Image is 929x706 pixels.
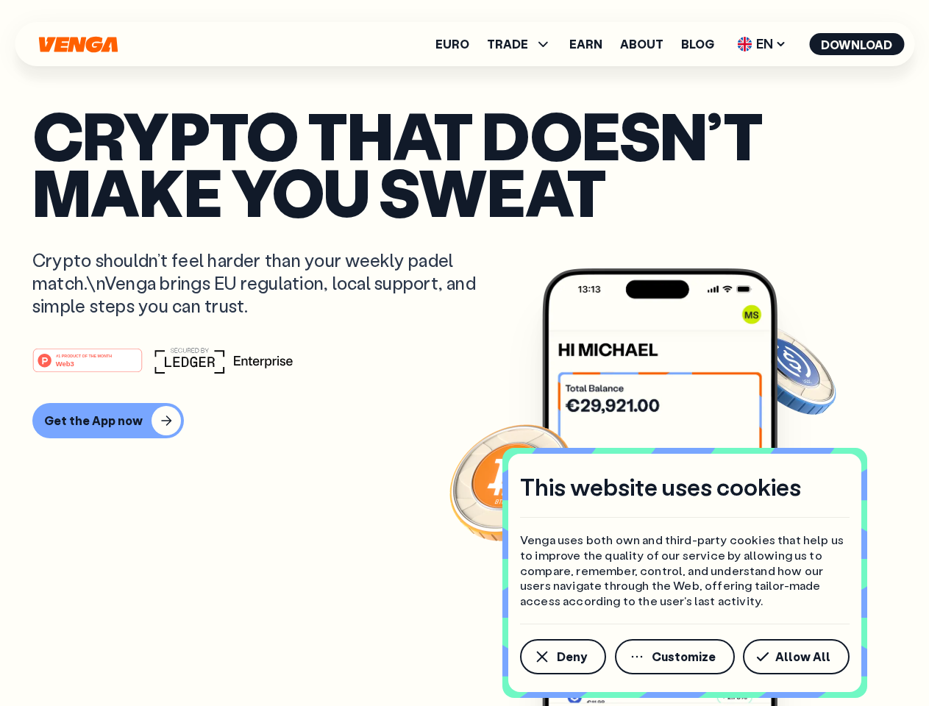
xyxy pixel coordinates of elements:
a: Blog [681,38,714,50]
a: Euro [435,38,469,50]
button: Allow All [743,639,850,674]
p: Crypto shouldn’t feel harder than your weekly padel match.\nVenga brings EU regulation, local sup... [32,249,497,318]
span: Allow All [775,651,830,663]
button: Deny [520,639,606,674]
a: About [620,38,663,50]
span: Customize [652,651,716,663]
h4: This website uses cookies [520,471,801,502]
a: #1 PRODUCT OF THE MONTHWeb3 [32,357,143,376]
a: Get the App now [32,403,897,438]
span: EN [732,32,791,56]
img: flag-uk [737,37,752,51]
span: Deny [557,651,587,663]
p: Crypto that doesn’t make you sweat [32,107,897,219]
span: TRADE [487,35,552,53]
img: USDC coin [733,316,839,422]
p: Venga uses both own and third-party cookies that help us to improve the quality of our service by... [520,532,850,609]
button: Customize [615,639,735,674]
span: TRADE [487,38,528,50]
svg: Home [37,36,119,53]
a: Earn [569,38,602,50]
button: Download [809,33,904,55]
tspan: #1 PRODUCT OF THE MONTH [56,353,112,357]
button: Get the App now [32,403,184,438]
img: Bitcoin [446,416,579,548]
div: Get the App now [44,413,143,428]
tspan: Web3 [56,359,74,367]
